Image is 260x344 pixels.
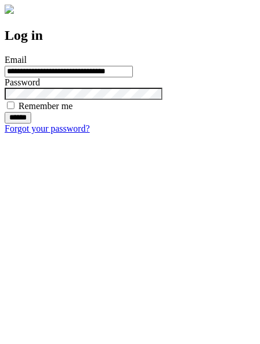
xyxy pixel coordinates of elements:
[18,101,73,111] label: Remember me
[5,77,40,87] label: Password
[5,55,27,65] label: Email
[5,5,14,14] img: logo-4e3dc11c47720685a147b03b5a06dd966a58ff35d612b21f08c02c0306f2b779.png
[5,124,90,133] a: Forgot your password?
[5,28,255,43] h2: Log in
